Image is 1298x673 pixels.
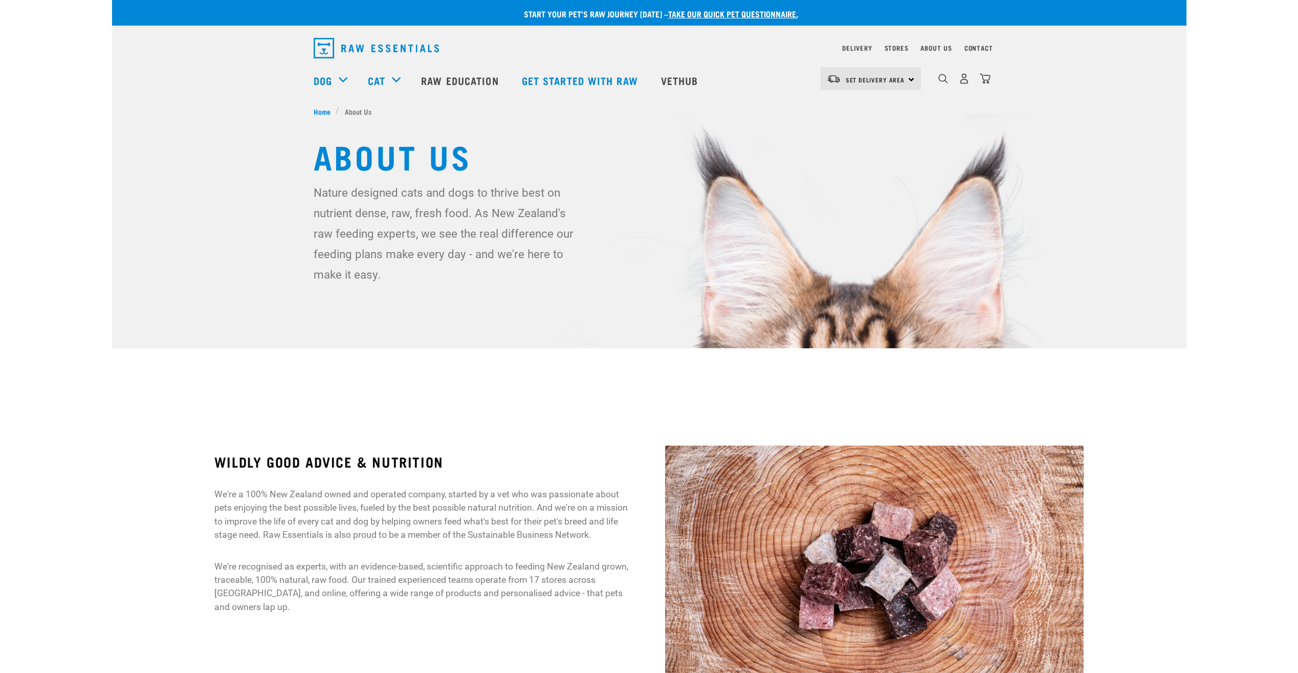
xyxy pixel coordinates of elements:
[846,78,905,81] span: Set Delivery Area
[368,73,385,88] a: Cat
[314,106,331,117] span: Home
[214,454,633,470] h3: WILDLY GOOD ADVICE & NUTRITION
[314,73,332,88] a: Dog
[512,60,651,101] a: Get started with Raw
[885,46,909,50] a: Stores
[668,11,798,16] a: take our quick pet questionnaire.
[827,74,841,83] img: van-moving.png
[214,488,633,542] p: We're a 100% New Zealand owned and operated company, started by a vet who was passionate about pe...
[214,560,633,614] p: We're recognised as experts, with an evidence-based, scientific approach to feeding New Zealand g...
[411,60,511,101] a: Raw Education
[920,46,952,50] a: About Us
[305,34,993,62] nav: dropdown navigation
[314,106,985,117] nav: breadcrumbs
[314,137,985,174] h1: About Us
[314,182,582,285] p: Nature designed cats and dogs to thrive best on nutrient dense, raw, fresh food. As New Zealand's...
[980,73,991,84] img: home-icon@2x.png
[314,38,439,58] img: Raw Essentials Logo
[651,60,711,101] a: Vethub
[964,46,993,50] a: Contact
[959,73,970,84] img: user.png
[842,46,872,50] a: Delivery
[120,8,1194,20] p: Start your pet’s raw journey [DATE] –
[314,106,336,117] a: Home
[112,60,1186,101] nav: dropdown navigation
[938,74,948,83] img: home-icon-1@2x.png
